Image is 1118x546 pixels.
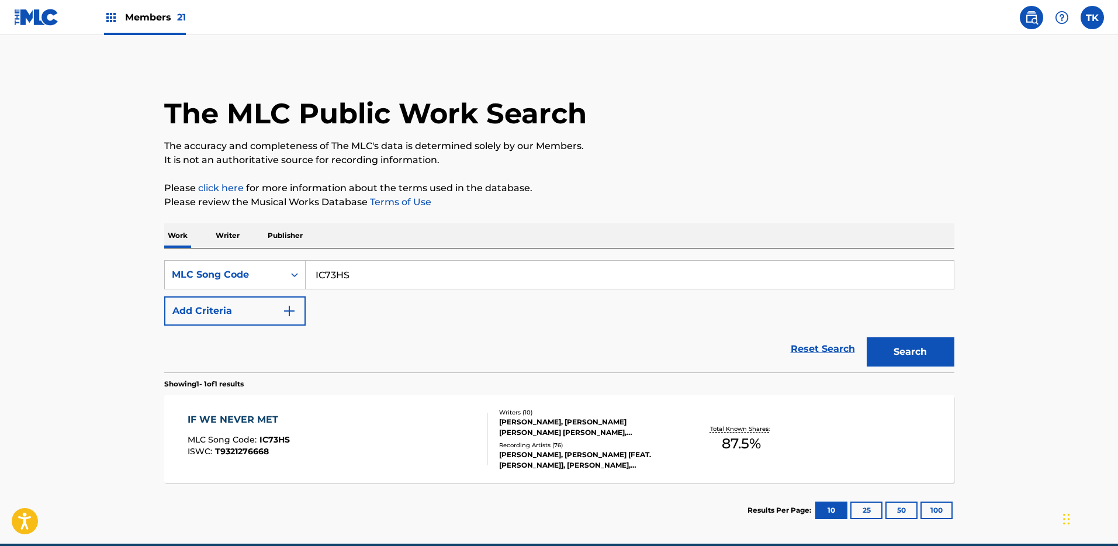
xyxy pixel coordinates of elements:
div: [PERSON_NAME], [PERSON_NAME] [PERSON_NAME] [PERSON_NAME], [PERSON_NAME], [PERSON_NAME], [PERSON_N... [499,417,676,438]
img: 9d2ae6d4665cec9f34b9.svg [282,304,296,318]
p: The accuracy and completeness of The MLC's data is determined solely by our Members. [164,139,954,153]
img: search [1024,11,1039,25]
div: Recording Artists ( 76 ) [499,441,676,450]
p: Total Known Shares: [710,424,773,433]
p: Writer [212,223,243,248]
a: Public Search [1020,6,1043,29]
button: Search [867,337,954,367]
span: MLC Song Code : [188,434,259,445]
a: click here [198,182,244,193]
div: Drag [1063,502,1070,537]
p: Showing 1 - 1 of 1 results [164,379,244,389]
button: 50 [885,502,918,519]
p: Please review the Musical Works Database [164,195,954,209]
a: IF WE NEVER METMLC Song Code:IC73HSISWC:T9321276668Writers (10)[PERSON_NAME], [PERSON_NAME] [PERS... [164,395,954,483]
p: Results Per Page: [747,505,814,516]
button: 10 [815,502,847,519]
button: Add Criteria [164,296,306,326]
span: IC73HS [259,434,290,445]
span: Members [125,11,186,24]
a: Terms of Use [368,196,431,208]
form: Search Form [164,260,954,372]
p: Please for more information about the terms used in the database. [164,181,954,195]
div: [PERSON_NAME], [PERSON_NAME] [FEAT. [PERSON_NAME]], [PERSON_NAME],[PERSON_NAME] [PERSON_NAME], [P... [499,450,676,471]
img: Top Rightsholders [104,11,118,25]
span: 21 [177,12,186,23]
img: MLC Logo [14,9,59,26]
button: 25 [850,502,882,519]
span: ISWC : [188,446,215,457]
div: Help [1050,6,1074,29]
span: T9321276668 [215,446,269,457]
h1: The MLC Public Work Search [164,96,587,131]
p: Work [164,223,191,248]
iframe: Chat Widget [1060,490,1118,546]
img: help [1055,11,1069,25]
button: 100 [920,502,953,519]
a: Reset Search [785,336,861,362]
div: User Menu [1081,6,1104,29]
div: MLC Song Code [172,268,277,282]
p: Publisher [264,223,306,248]
iframe: Resource Center [1085,361,1118,455]
p: It is not an authoritative source for recording information. [164,153,954,167]
div: IF WE NEVER MET [188,413,290,427]
div: Writers ( 10 ) [499,408,676,417]
span: 87.5 % [722,433,761,454]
